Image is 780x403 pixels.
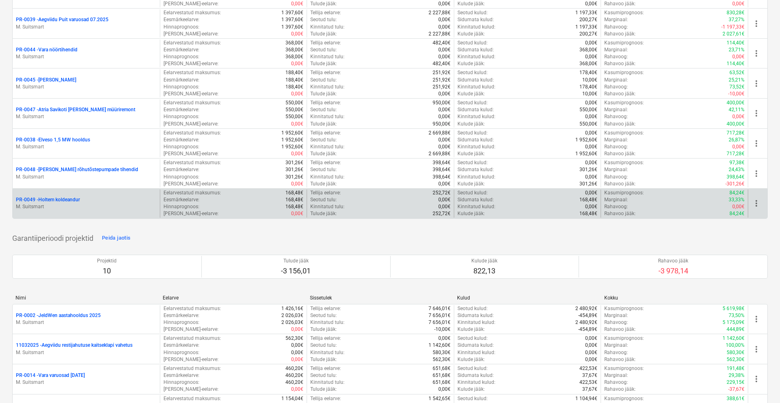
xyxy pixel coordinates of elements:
[729,166,745,173] p: 24,43%
[164,53,199,60] p: Hinnaprognoos :
[471,266,497,276] p: 822,13
[310,312,337,319] p: Seotud tulu :
[579,16,597,23] p: 200,27€
[16,379,157,386] p: M. Suitsmart
[164,16,199,23] p: Eesmärkeelarve :
[164,210,219,217] p: [PERSON_NAME]-eelarve :
[751,108,761,118] span: more_vert
[604,196,628,203] p: Marginaal :
[433,99,451,106] p: 950,00€
[310,9,341,16] p: Tellija eelarve :
[457,106,494,113] p: Sidumata kulud :
[438,113,451,120] p: 0,00€
[164,99,221,106] p: Eelarvestatud maksumus :
[16,342,157,356] div: 11032025 -Aegviidu restijahutuse kaitseklapi vahetusM. Suitsmart
[579,84,597,90] p: 178,40€
[12,233,93,243] p: Garantiiperioodi projektid
[285,166,303,173] p: 301,26€
[604,106,628,113] p: Marginaal :
[164,189,221,196] p: Eelarvestatud maksumus :
[285,113,303,120] p: 550,00€
[604,143,628,150] p: Rahavoog :
[604,53,628,60] p: Rahavoog :
[457,305,488,312] p: Seotud kulud :
[310,31,337,37] p: Tulude jääk :
[604,130,644,137] p: Kasumiprognoos :
[579,121,597,128] p: 550,00€
[16,77,76,84] p: PR-0045 - [PERSON_NAME]
[604,305,644,312] p: Kasumiprognoos :
[585,99,597,106] p: 0,00€
[16,372,85,379] p: PR-0014 - Vara varuosad [DATE]
[291,90,303,97] p: 0,00€
[457,53,495,60] p: Kinnitatud kulud :
[310,181,337,187] p: Tulude jääk :
[604,210,636,217] p: Rahavoo jääk :
[310,40,341,46] p: Tellija eelarve :
[102,233,130,243] div: Peida jaotis
[433,159,451,166] p: 398,64€
[433,77,451,84] p: 251,92€
[729,84,745,90] p: 73,52€
[585,174,597,181] p: 0,00€
[457,24,495,31] p: Kinnitatud kulud :
[291,150,303,157] p: 0,00€
[438,0,451,7] p: 0,00€
[285,84,303,90] p: 188,40€
[16,312,157,326] div: PR-0002 -JeldWen aastahooldus 2025M. Suitsmart
[16,106,157,120] div: PR-0047 -Atria Savikoti [PERSON_NAME] müüriremontM. Suitsmart
[575,150,597,157] p: 1 952,60€
[429,312,451,319] p: 7 656,01€
[164,312,199,319] p: Eesmärkeelarve :
[751,79,761,88] span: more_vert
[585,143,597,150] p: 0,00€
[16,77,157,90] div: PR-0045 -[PERSON_NAME]M. Suitsmart
[457,121,485,128] p: Kulude jääk :
[438,46,451,53] p: 0,00€
[727,150,745,157] p: 717,28€
[164,305,221,312] p: Eelarvestatud maksumus :
[285,69,303,76] p: 188,40€
[575,24,597,31] p: 1 197,33€
[585,189,597,196] p: 0,00€
[438,16,451,23] p: 0,00€
[16,84,157,90] p: M. Suitsmart
[164,319,199,326] p: Hinnaprognoos :
[164,113,199,120] p: Hinnaprognoos :
[429,130,451,137] p: 2 669,88€
[429,305,451,312] p: 7 646,01€
[457,210,485,217] p: Kulude jääk :
[457,90,485,97] p: Kulude jääk :
[164,0,219,7] p: [PERSON_NAME]-eelarve :
[438,196,451,203] p: 0,00€
[604,295,745,301] div: Kokku
[457,0,485,7] p: Kulude jääk :
[604,90,636,97] p: Rahavoo jääk :
[281,9,303,16] p: 1 397,60€
[729,159,745,166] p: 97,38€
[310,106,337,113] p: Seotud tulu :
[457,84,495,90] p: Kinnitatud kulud :
[457,189,488,196] p: Seotud kulud :
[457,99,488,106] p: Seotud kulud :
[729,210,745,217] p: 84,24€
[281,319,303,326] p: 2 026,03€
[727,60,745,67] p: 114,40€
[291,0,303,7] p: 0,00€
[310,46,337,53] p: Seotud tulu :
[457,203,495,210] p: Kinnitatud kulud :
[751,169,761,178] span: more_vert
[457,16,494,23] p: Sidumata kulud :
[732,143,745,150] p: 0,00€
[16,16,108,23] p: PR-0039 - Aegviidu Puit varuosad 07.2025
[728,90,745,97] p: -10,00€
[164,69,221,76] p: Eelarvestatud maksumus :
[310,130,341,137] p: Tellija eelarve :
[164,9,221,16] p: Eelarvestatud maksumus :
[164,84,199,90] p: Hinnaprognoos :
[16,106,135,113] p: PR-0047 - Atria Savikoti [PERSON_NAME] müüriremont
[433,174,451,181] p: 398,64€
[16,196,80,203] p: PR-0049 - Holtem koldeandur
[16,113,157,120] p: M. Suitsmart
[579,181,597,187] p: 301,26€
